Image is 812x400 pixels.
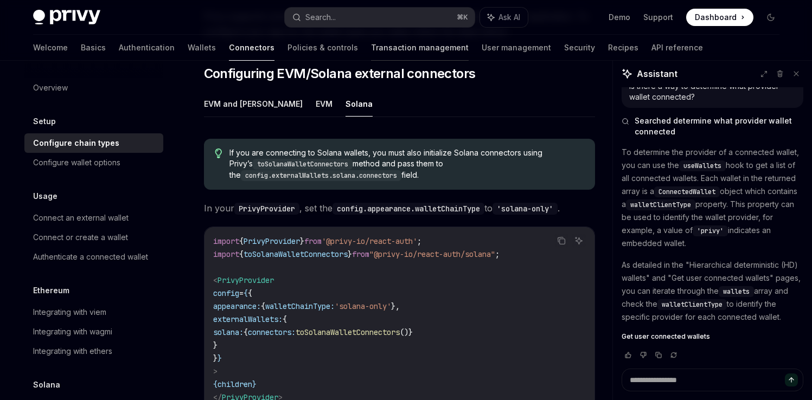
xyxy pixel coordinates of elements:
h5: Setup [33,115,56,128]
a: Integrating with ethers [24,341,163,361]
span: walletChainType: [265,301,335,311]
span: walletClientType [662,300,723,309]
button: Ask AI [480,8,528,27]
span: walletClientType [630,201,691,209]
span: < [213,275,218,285]
div: Configure wallet options [33,156,120,169]
h5: Ethereum [33,284,69,297]
a: Recipes [608,35,638,61]
div: is there a way to determine what provider wallet connected? [629,81,796,102]
span: { [244,288,248,298]
span: 'privy' [697,227,724,235]
span: { [244,327,248,337]
code: toSolanaWalletConnectors [253,159,353,170]
a: Wallets [188,35,216,61]
a: Authenticate a connected wallet [24,247,163,267]
span: { [248,288,252,298]
svg: Tip [215,149,222,158]
button: Search...⌘K [285,8,475,27]
a: Basics [81,35,106,61]
span: toSolanaWalletConnectors [244,249,348,259]
div: Authenticate a connected wallet [33,250,148,263]
span: If you are connecting to Solana wallets, you must also initialize Solana connectors using Privy’s... [229,147,584,181]
span: }, [391,301,400,311]
img: dark logo [33,10,100,25]
span: ; [417,236,421,246]
span: Searched determine what provider wallet connected [635,115,803,137]
span: '@privy-io/react-auth' [322,236,417,246]
span: PrivyProvider [244,236,300,246]
a: Welcome [33,35,68,61]
a: Connect or create a wallet [24,228,163,247]
span: PrivyProvider [218,275,274,285]
span: children [218,379,252,389]
div: Search... [305,11,336,24]
span: config [213,288,239,298]
button: EVM and [PERSON_NAME] [204,91,303,117]
span: "@privy-io/react-auth/solana" [369,249,495,259]
button: Searched determine what provider wallet connected [622,115,803,137]
span: } [348,249,352,259]
a: User management [482,35,551,61]
code: PrivyProvider [234,203,299,215]
span: > [213,366,218,376]
a: API reference [651,35,703,61]
span: import [213,249,239,259]
span: } [218,353,222,363]
a: Get user connected wallets [622,332,803,341]
span: import [213,236,239,246]
span: connectors: [248,327,296,337]
a: Authentication [119,35,175,61]
span: } [252,379,257,389]
span: from [304,236,322,246]
div: Integrating with viem [33,306,106,319]
div: Integrating with ethers [33,345,112,358]
span: 'solana-only' [335,301,391,311]
span: Configuring EVM/Solana external connectors [204,65,476,82]
a: Security [564,35,595,61]
h5: Usage [33,190,57,203]
a: Demo [609,12,630,23]
h5: Solana [33,378,60,391]
span: } [213,353,218,363]
code: config.externalWallets.solana.connectors [241,170,401,181]
span: } [213,340,218,350]
span: Get user connected wallets [622,332,710,341]
button: Copy the contents from the code block [554,234,568,248]
span: = [239,288,244,298]
div: Connect an external wallet [33,211,129,224]
a: Configure wallet options [24,153,163,172]
span: { [239,249,244,259]
span: { [261,301,265,311]
a: Overview [24,78,163,98]
button: EVM [316,91,333,117]
a: Connect an external wallet [24,208,163,228]
button: Ask AI [572,234,586,248]
div: Overview [33,81,68,94]
button: Solana [346,91,373,117]
span: { [283,314,287,324]
div: Connect or create a wallet [33,231,128,244]
span: externalWallets: [213,314,283,324]
span: toSolanaWalletConnectors [296,327,400,337]
span: In your , set the to . [204,201,595,216]
div: Integrating with wagmi [33,325,112,338]
p: As detailed in the "Hierarchical deterministic (HD) wallets" and "Get user connected wallets" pag... [622,259,803,324]
code: 'solana-only' [493,203,558,215]
p: To determine the provider of a connected wallet, you can use the hook to get a list of all connec... [622,146,803,250]
span: solana: [213,327,244,337]
span: wallets [723,287,750,296]
span: Ask AI [498,12,520,23]
a: Integrating with viem [24,302,163,322]
span: ()} [400,327,413,337]
span: { [213,379,218,389]
span: ConnectedWallet [658,188,715,196]
a: Dashboard [686,9,753,26]
span: useWallets [683,162,721,170]
div: Configure chain types [33,137,119,150]
a: Transaction management [371,35,469,61]
span: ⌘ K [457,13,468,22]
a: Policies & controls [287,35,358,61]
span: from [352,249,369,259]
span: Dashboard [695,12,737,23]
